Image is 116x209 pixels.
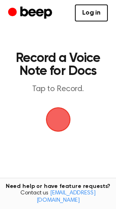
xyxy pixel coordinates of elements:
[5,190,111,204] span: Contact us
[75,4,108,21] a: Log in
[8,5,54,21] a: Beep
[37,190,96,203] a: [EMAIL_ADDRESS][DOMAIN_NAME]
[46,107,70,132] button: Beep Logo
[15,52,101,78] h1: Record a Voice Note for Docs
[15,84,101,94] p: Tap to Record.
